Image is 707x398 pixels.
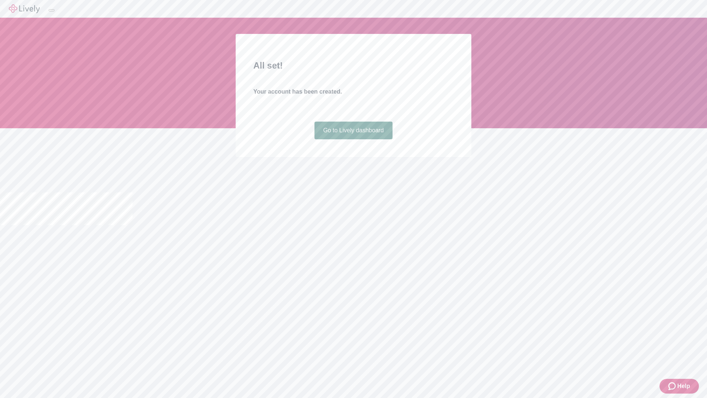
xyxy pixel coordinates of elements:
[677,382,690,391] span: Help
[49,9,54,11] button: Log out
[253,59,454,72] h2: All set!
[668,382,677,391] svg: Zendesk support icon
[659,379,699,394] button: Zendesk support iconHelp
[9,4,40,13] img: Lively
[314,122,393,139] a: Go to Lively dashboard
[253,87,454,96] h4: Your account has been created.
